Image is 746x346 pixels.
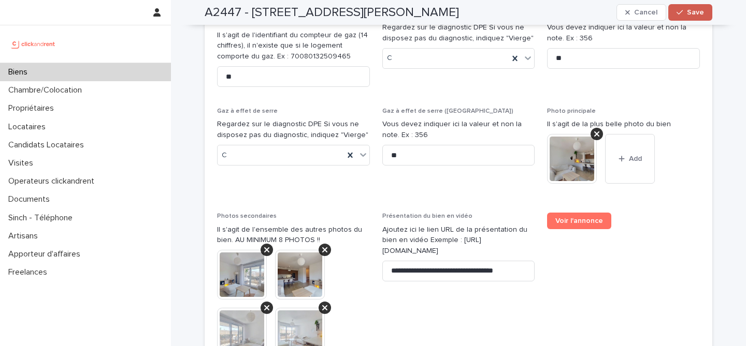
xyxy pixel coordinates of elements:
[4,231,46,241] p: Artisans
[382,224,535,257] p: Ajoutez ici le lien URL de la présentation du bien en vidéo Exemple : [URL][DOMAIN_NAME]
[4,158,41,168] p: Visites
[4,213,81,223] p: Sinch - Téléphone
[616,4,666,21] button: Cancel
[205,5,459,20] h2: A2447 - [STREET_ADDRESS][PERSON_NAME]
[222,150,227,161] span: C
[555,217,603,224] span: Voir l'annonce
[687,9,704,16] span: Save
[217,30,370,62] p: Il s'agit de l'identifiant du compteur de gaz (14 chiffres), il n'existe que si le logement compo...
[4,103,62,113] p: Propriétaires
[4,249,89,259] p: Apporteur d'affaires
[4,267,55,277] p: Freelances
[217,213,277,219] span: Photos secondaires
[547,22,700,44] p: Vous devez indiquer ici la valeur et non la note. Ex : 356
[4,176,103,186] p: Operateurs clickandrent
[217,119,370,141] p: Regardez sur le diagnostic DPE Si vous ne disposez pas du diagnostic, indiquez "Vierge"
[382,119,535,141] p: Vous devez indiquer ici la valeur et non la note. Ex : 356
[547,108,596,114] span: Photo principale
[4,122,54,132] p: Locataires
[4,194,58,204] p: Documents
[547,119,700,130] p: Il s'agit de la plus belle photo du bien
[4,85,90,95] p: Chambre/Colocation
[382,213,472,219] span: Présentation du bien en vidéo
[629,155,642,162] span: Add
[217,224,370,246] p: Il s'agit de l'ensemble des autres photos du bien. AU MINIMUM 8 PHOTOS !!
[382,22,535,44] p: Regardez sur le diagnostic DPE Si vous ne disposez pas du diagnostic, indiquez "Vierge"
[547,213,611,229] a: Voir l'annonce
[382,108,513,114] span: Gaz à effet de serre ([GEOGRAPHIC_DATA])
[668,4,712,21] button: Save
[4,140,92,150] p: Candidats Locataires
[8,34,59,54] img: UCB0brd3T0yccxBKYDjQ
[217,108,278,114] span: Gaz à effet de serre
[4,67,36,77] p: Biens
[605,134,655,184] button: Add
[387,53,392,64] span: C
[634,9,657,16] span: Cancel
